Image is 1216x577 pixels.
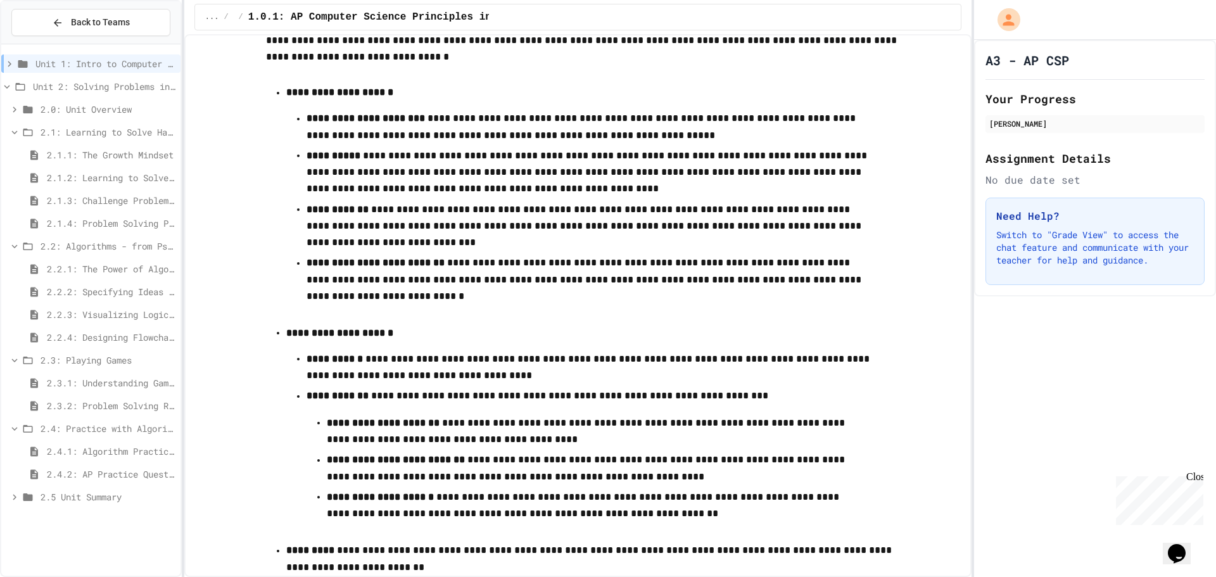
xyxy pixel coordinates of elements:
h2: Your Progress [985,90,1205,108]
span: 2.3.2: Problem Solving Reflection [47,399,175,412]
button: Back to Teams [11,9,170,36]
h2: Assignment Details [985,149,1205,167]
span: 2.2.1: The Power of Algorithms [47,262,175,276]
span: 2.4.2: AP Practice Questions [47,467,175,481]
span: 2.4.1: Algorithm Practice Exercises [47,445,175,458]
span: 2.0: Unit Overview [41,103,175,116]
span: 2.5 Unit Summary [41,490,175,504]
span: Back to Teams [71,16,130,29]
span: 2.4: Practice with Algorithms [41,422,175,435]
div: Chat with us now!Close [5,5,87,80]
span: ... [205,12,219,22]
iframe: chat widget [1163,526,1203,564]
span: 2.3: Playing Games [41,353,175,367]
span: 2.1: Learning to Solve Hard Problems [41,125,175,139]
span: 2.1.2: Learning to Solve Hard Problems [47,171,175,184]
span: 2.3.1: Understanding Games with Flowcharts [47,376,175,390]
span: 2.2.4: Designing Flowcharts [47,331,175,344]
span: 2.2.3: Visualizing Logic with Flowcharts [47,308,175,321]
span: / [224,12,228,22]
span: / [239,12,243,22]
div: [PERSON_NAME] [989,118,1201,129]
span: Unit 2: Solving Problems in Computer Science [33,80,175,93]
span: 1.0.1: AP Computer Science Principles in Python Course Syllabus [248,10,631,25]
div: No due date set [985,172,1205,187]
span: 2.2.2: Specifying Ideas with Pseudocode [47,285,175,298]
div: My Account [984,5,1023,34]
iframe: chat widget [1111,471,1203,525]
h1: A3 - AP CSP [985,51,1069,69]
span: 2.1.1: The Growth Mindset [47,148,175,162]
h3: Need Help? [996,208,1194,224]
span: 2.1.4: Problem Solving Practice [47,217,175,230]
span: 2.1.3: Challenge Problem - The Bridge [47,194,175,207]
p: Switch to "Grade View" to access the chat feature and communicate with your teacher for help and ... [996,229,1194,267]
span: Unit 1: Intro to Computer Science [35,57,175,70]
span: 2.2: Algorithms - from Pseudocode to Flowcharts [41,239,175,253]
